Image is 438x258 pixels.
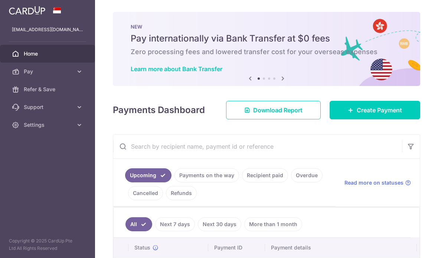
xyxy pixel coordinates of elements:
[253,106,303,115] span: Download Report
[265,238,417,257] th: Payment details
[166,186,197,200] a: Refunds
[125,168,171,182] a: Upcoming
[9,6,45,15] img: CardUp
[24,68,73,75] span: Pay
[357,106,402,115] span: Create Payment
[226,101,321,119] a: Download Report
[134,244,150,251] span: Status
[12,26,83,33] p: [EMAIL_ADDRESS][DOMAIN_NAME]
[131,33,402,44] h5: Pay internationally via Bank Transfer at $0 fees
[244,217,302,231] a: More than 1 month
[131,65,222,73] a: Learn more about Bank Transfer
[242,168,288,182] a: Recipient paid
[198,217,241,231] a: Next 30 days
[24,50,73,57] span: Home
[113,103,205,117] h4: Payments Dashboard
[155,217,195,231] a: Next 7 days
[344,179,411,186] a: Read more on statuses
[330,101,420,119] a: Create Payment
[24,86,73,93] span: Refer & Save
[344,179,403,186] span: Read more on statuses
[113,12,420,86] img: Bank transfer banner
[125,217,152,231] a: All
[128,186,163,200] a: Cancelled
[291,168,323,182] a: Overdue
[174,168,239,182] a: Payments on the way
[24,103,73,111] span: Support
[24,121,73,129] span: Settings
[113,135,402,158] input: Search by recipient name, payment id or reference
[131,47,402,56] h6: Zero processing fees and lowered transfer cost for your overseas expenses
[131,24,402,30] p: NEW
[208,238,265,257] th: Payment ID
